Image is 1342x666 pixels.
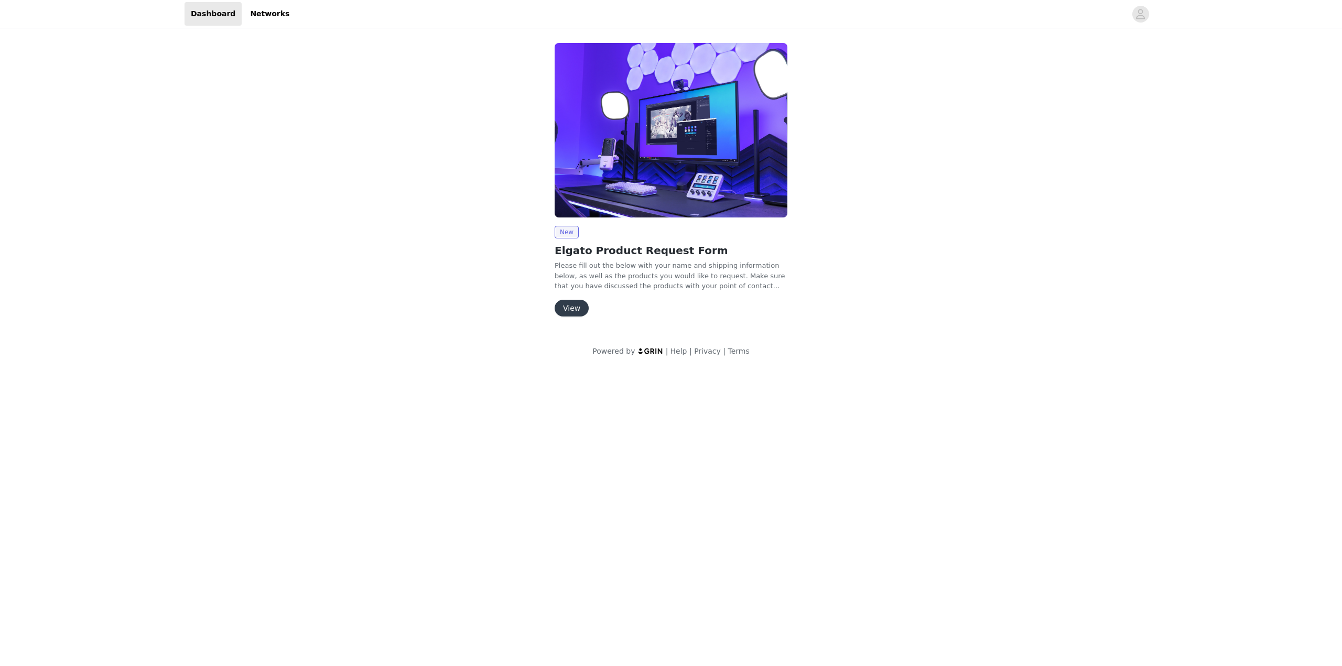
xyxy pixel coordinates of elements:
a: View [555,304,589,312]
a: Dashboard [185,2,242,26]
img: Elgato [555,43,787,217]
span: | [723,347,726,355]
a: Help [670,347,687,355]
span: | [666,347,668,355]
button: View [555,300,589,316]
a: Networks [244,2,296,26]
div: avatar [1135,6,1145,23]
span: | [689,347,692,355]
p: Please fill out the below with your name and shipping information below, as well as the products ... [555,260,787,291]
span: New [555,226,579,238]
span: Powered by [592,347,635,355]
a: Terms [728,347,749,355]
a: Privacy [694,347,721,355]
img: logo [637,347,664,354]
h2: Elgato Product Request Form [555,243,787,258]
